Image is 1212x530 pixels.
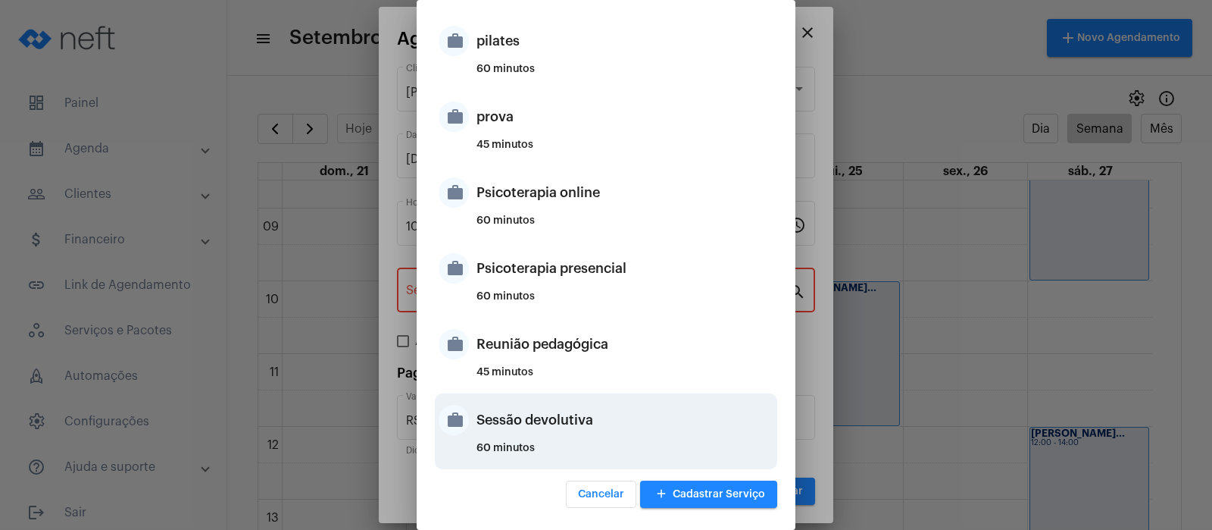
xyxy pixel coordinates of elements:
[476,246,773,291] div: Psicoterapia presencial
[652,489,765,500] span: Cadastrar Serviço
[439,329,469,359] mat-icon: work
[566,481,636,508] button: Cancelar
[476,215,773,238] div: 60 minutos
[476,367,773,390] div: 45 minutos
[476,94,773,140] div: prova
[476,443,773,466] div: 60 minutos
[578,489,624,500] span: Cancelar
[640,481,777,508] button: Cadastrar Serviço
[439,405,469,435] mat-icon: work
[476,291,773,314] div: 60 minutos
[439,177,469,208] mat-icon: work
[476,321,773,367] div: Reunião pedagógica
[476,18,773,64] div: pilates
[439,253,469,284] mat-icon: work
[476,170,773,215] div: Psicoterapia online
[476,64,773,86] div: 60 minutos
[439,102,469,132] mat-icon: work
[652,485,670,505] mat-icon: add
[439,26,469,56] mat-icon: work
[476,397,773,443] div: Sessão devolutiva
[476,140,773,162] div: 45 minutos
